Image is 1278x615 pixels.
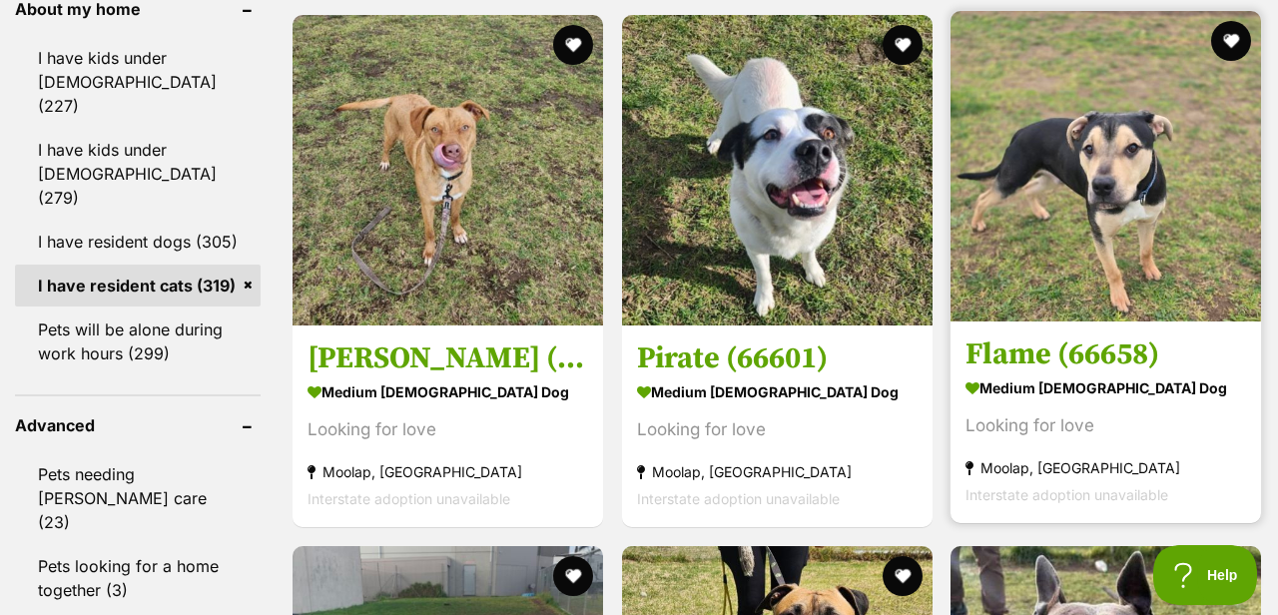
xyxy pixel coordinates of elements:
[15,308,261,374] a: Pets will be alone during work hours (299)
[308,339,588,377] h3: [PERSON_NAME] (66402)
[15,416,261,434] header: Advanced
[308,458,588,485] strong: Moolap, [GEOGRAPHIC_DATA]
[293,324,603,527] a: [PERSON_NAME] (66402) medium [DEMOGRAPHIC_DATA] Dog Looking for love Moolap, [GEOGRAPHIC_DATA] In...
[951,11,1261,321] img: Flame (66658) - Staffordshire Bull Terrier x Australian Kelpie Dog
[965,454,1246,481] strong: Moolap, [GEOGRAPHIC_DATA]
[622,15,933,325] img: Pirate (66601) - Staffordshire Bull Terrier Dog
[951,320,1261,523] a: Flame (66658) medium [DEMOGRAPHIC_DATA] Dog Looking for love Moolap, [GEOGRAPHIC_DATA] Interstate...
[15,37,261,127] a: I have kids under [DEMOGRAPHIC_DATA] (227)
[553,556,593,596] button: favourite
[308,416,588,443] div: Looking for love
[308,377,588,406] strong: medium [DEMOGRAPHIC_DATA] Dog
[637,490,840,507] span: Interstate adoption unavailable
[553,25,593,65] button: favourite
[15,545,261,611] a: Pets looking for a home together (3)
[965,373,1246,402] strong: medium [DEMOGRAPHIC_DATA] Dog
[965,412,1246,439] div: Looking for love
[308,490,510,507] span: Interstate adoption unavailable
[637,339,918,377] h3: Pirate (66601)
[293,15,603,325] img: Quinn (66402) - Staffordshire Bull Terrier Dog
[965,335,1246,373] h3: Flame (66658)
[15,265,261,307] a: I have resident cats (319)
[637,458,918,485] strong: Moolap, [GEOGRAPHIC_DATA]
[15,453,261,543] a: Pets needing [PERSON_NAME] care (23)
[622,324,933,527] a: Pirate (66601) medium [DEMOGRAPHIC_DATA] Dog Looking for love Moolap, [GEOGRAPHIC_DATA] Interstat...
[965,486,1168,503] span: Interstate adoption unavailable
[637,377,918,406] strong: medium [DEMOGRAPHIC_DATA] Dog
[15,221,261,263] a: I have resident dogs (305)
[1211,21,1251,61] button: favourite
[1153,545,1258,605] iframe: Help Scout Beacon - Open
[882,25,922,65] button: favourite
[15,129,261,219] a: I have kids under [DEMOGRAPHIC_DATA] (279)
[882,556,922,596] button: favourite
[637,416,918,443] div: Looking for love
